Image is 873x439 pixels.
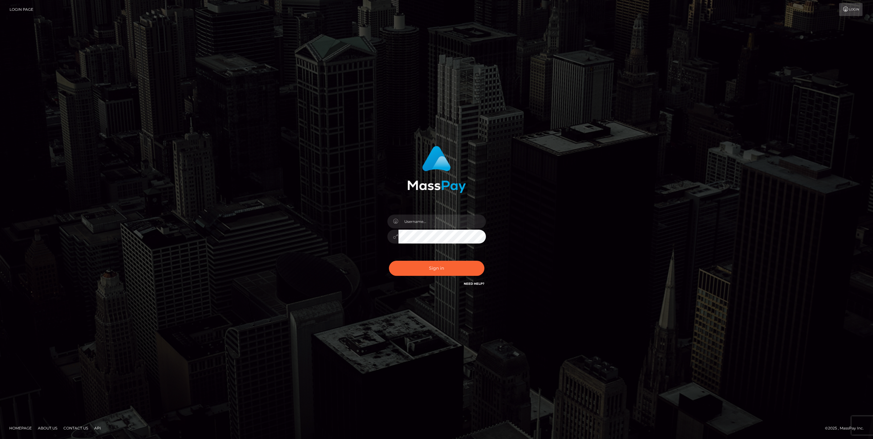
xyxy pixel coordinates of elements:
[839,3,863,16] a: Login
[92,423,103,433] a: API
[825,425,868,432] div: © 2025 , MassPay Inc.
[35,423,60,433] a: About Us
[389,261,484,276] button: Sign in
[464,282,484,286] a: Need Help?
[10,3,33,16] a: Login Page
[61,423,91,433] a: Contact Us
[398,215,486,228] input: Username...
[407,146,466,193] img: MassPay Login
[7,423,34,433] a: Homepage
